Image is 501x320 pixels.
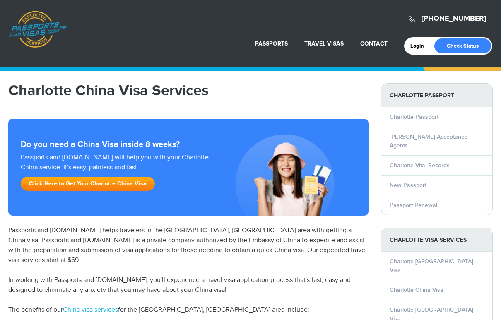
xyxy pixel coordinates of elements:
a: Charlotte Vital Records [390,162,450,169]
a: Travel Visas [304,40,344,47]
a: New Passport [390,182,426,189]
h1: Charlotte China Visa Services [8,83,369,98]
strong: Do you need a China Visa inside 8 weeks? [21,140,356,149]
p: The benefits of our for the [GEOGRAPHIC_DATA], [GEOGRAPHIC_DATA] area include: [8,305,369,315]
a: Passports [255,40,288,47]
a: Passports & [DOMAIN_NAME] [9,11,67,48]
a: Check Status [434,38,491,53]
a: Login [410,43,430,49]
p: Passports and [DOMAIN_NAME] helps travelers in the [GEOGRAPHIC_DATA], [GEOGRAPHIC_DATA] area with... [8,226,369,265]
p: In working with Passports and [DOMAIN_NAME], you'll experience a travel visa application process ... [8,275,369,295]
a: China visa services [63,306,118,314]
a: Passport Renewal [390,202,437,209]
strong: Charlotte Passport [381,84,492,107]
a: Contact [360,40,388,47]
a: Charlotte China Visa [390,286,443,294]
a: Charlotte [GEOGRAPHIC_DATA] Visa [390,258,473,274]
a: [PERSON_NAME] Acceptance Agents [390,133,467,149]
div: Passports and [DOMAIN_NAME] will help you with your Charlotte China service. It's easy, painless ... [17,153,217,195]
a: Charlotte Passport [390,113,438,120]
a: Click Here to Get Your Charlotte China Visa [21,177,155,191]
a: [PHONE_NUMBER] [422,14,486,23]
strong: Charlotte Visa Services [381,228,492,252]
